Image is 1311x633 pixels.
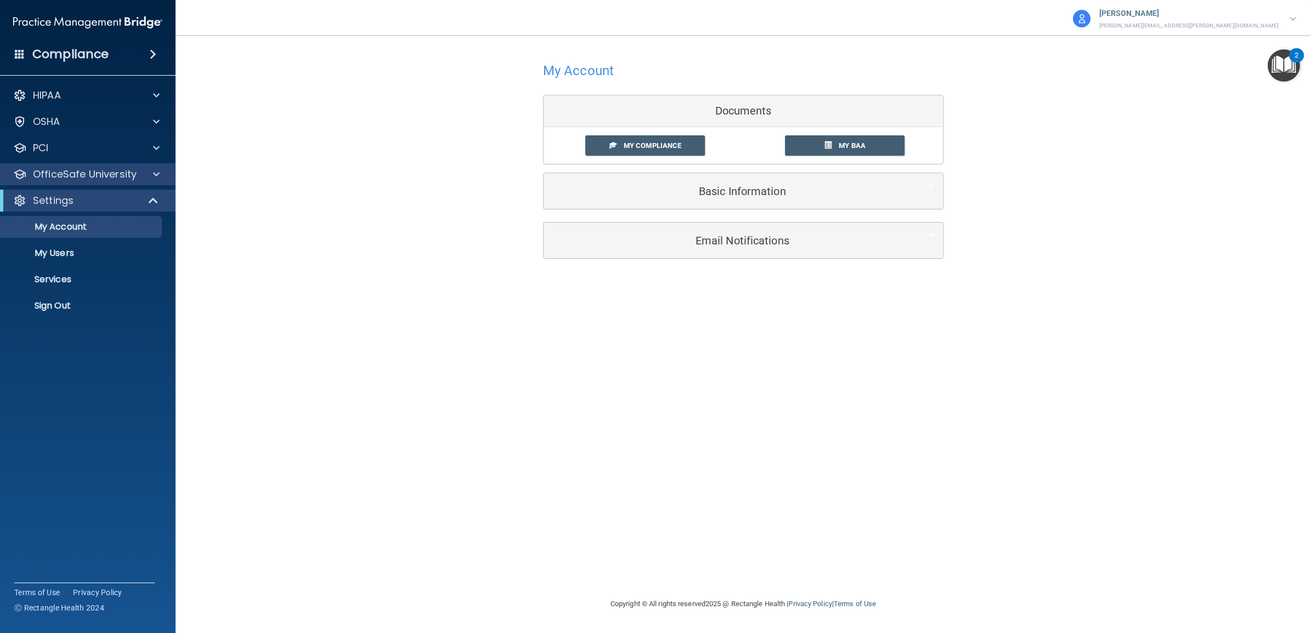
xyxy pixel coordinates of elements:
[7,274,157,285] p: Services
[13,115,160,128] a: OSHA
[624,141,681,150] span: My Compliance
[1295,55,1298,70] div: 2
[543,586,943,621] div: Copyright © All rights reserved 2025 @ Rectangle Health | |
[1290,17,1296,21] img: arrow-down.227dba2b.svg
[33,115,60,128] p: OSHA
[552,185,901,197] h5: Basic Information
[13,12,162,33] img: PMB logo
[33,194,74,207] p: Settings
[1099,7,1279,21] p: [PERSON_NAME]
[552,235,901,247] h5: Email Notifications
[13,194,159,207] a: Settings
[14,602,104,613] span: Ⓒ Rectangle Health 2024
[552,179,935,203] a: Basic Information
[834,600,876,608] a: Terms of Use
[33,141,48,155] p: PCI
[1099,21,1279,31] p: [PERSON_NAME][EMAIL_ADDRESS][PERSON_NAME][DOMAIN_NAME]
[13,168,160,181] a: OfficeSafe University
[7,300,157,311] p: Sign Out
[73,587,122,598] a: Privacy Policy
[7,248,157,259] p: My Users
[544,95,943,127] div: Documents
[552,228,935,253] a: Email Notifications
[7,221,157,232] p: My Account
[32,47,109,62] h4: Compliance
[1268,49,1300,82] button: Open Resource Center, 2 new notifications
[13,141,160,155] a: PCI
[1073,10,1090,27] img: avatar.17b06cb7.svg
[14,587,60,598] a: Terms of Use
[839,141,866,150] span: My BAA
[543,64,614,78] h4: My Account
[788,600,832,608] a: Privacy Policy
[33,89,61,102] p: HIPAA
[33,168,137,181] p: OfficeSafe University
[1122,556,1298,600] iframe: Drift Widget Chat Controller
[13,89,160,102] a: HIPAA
